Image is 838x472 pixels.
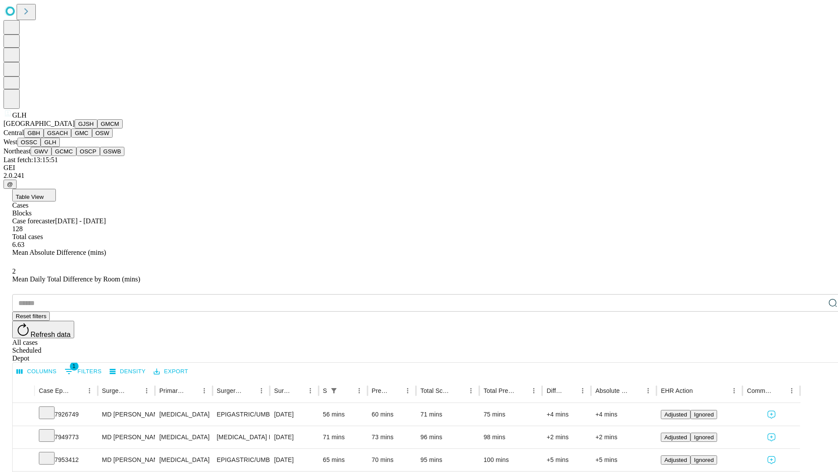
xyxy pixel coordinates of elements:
[694,411,714,418] span: Ignored
[7,181,13,187] span: @
[323,403,363,426] div: 56 mins
[694,434,714,441] span: Ignored
[39,449,93,471] div: 7953412
[12,312,50,321] button: Reset filters
[83,385,96,397] button: Menu
[16,313,46,319] span: Reset filters
[328,385,340,397] button: Show filters
[102,387,127,394] div: Surgeon Name
[546,403,587,426] div: +4 mins
[255,385,268,397] button: Menu
[217,403,265,426] div: EPIGASTRIC/UMBILICAL [MEDICAL_DATA] INITIAL < 3 CM REDUCIBLE
[694,385,706,397] button: Sort
[12,321,74,338] button: Refresh data
[76,147,100,156] button: OSCP
[39,387,70,394] div: Case Epic Id
[107,365,148,378] button: Density
[453,385,465,397] button: Sort
[102,449,151,471] div: MD [PERSON_NAME] [PERSON_NAME] Md
[217,426,265,448] div: [MEDICAL_DATA] PARTIAL
[528,385,540,397] button: Menu
[465,385,477,397] button: Menu
[274,403,314,426] div: [DATE]
[690,433,717,442] button: Ignored
[3,164,835,172] div: GEI
[661,455,690,465] button: Adjusted
[97,119,123,128] button: GMCM
[62,364,104,378] button: Show filters
[12,189,56,201] button: Table View
[642,385,654,397] button: Menu
[39,403,93,426] div: 7926749
[159,449,208,471] div: [MEDICAL_DATA]
[243,385,255,397] button: Sort
[690,410,717,419] button: Ignored
[44,128,71,138] button: GSACH
[39,426,93,448] div: 7949773
[102,426,151,448] div: MD [PERSON_NAME] [PERSON_NAME] Md
[274,449,314,471] div: [DATE]
[159,426,208,448] div: [MEDICAL_DATA]
[323,449,363,471] div: 65 mins
[420,387,452,394] div: Total Scheduled Duration
[484,449,538,471] div: 100 mins
[3,156,58,163] span: Last fetch: 13:15:51
[41,138,59,147] button: GLH
[102,403,151,426] div: MD [PERSON_NAME] [PERSON_NAME] Md
[546,387,563,394] div: Difference
[75,119,97,128] button: GJSH
[24,128,44,138] button: GBH
[694,457,714,463] span: Ignored
[151,365,190,378] button: Export
[159,403,208,426] div: [MEDICAL_DATA]
[3,147,31,155] span: Northeast
[372,449,412,471] div: 70 mins
[274,387,291,394] div: Surgery Date
[353,385,365,397] button: Menu
[773,385,786,397] button: Sort
[595,403,652,426] div: +4 mins
[546,426,587,448] div: +2 mins
[198,385,210,397] button: Menu
[661,387,693,394] div: EHR Action
[52,147,76,156] button: GCMC
[484,426,538,448] div: 98 mins
[12,241,24,248] span: 6.63
[728,385,740,397] button: Menu
[420,449,475,471] div: 95 mins
[595,426,652,448] div: +2 mins
[12,275,140,283] span: Mean Daily Total Difference by Room (mins)
[100,147,125,156] button: GSWB
[292,385,304,397] button: Sort
[3,172,835,180] div: 2.0.241
[31,331,71,338] span: Refresh data
[664,434,687,441] span: Adjusted
[17,138,41,147] button: OSSC
[595,387,629,394] div: Absolute Difference
[17,430,30,445] button: Expand
[595,449,652,471] div: +5 mins
[141,385,153,397] button: Menu
[564,385,577,397] button: Sort
[389,385,402,397] button: Sort
[664,457,687,463] span: Adjusted
[304,385,316,397] button: Menu
[12,217,55,225] span: Case forecaster
[17,407,30,423] button: Expand
[3,138,17,146] span: West
[661,433,690,442] button: Adjusted
[92,128,113,138] button: OSW
[3,120,75,127] span: [GEOGRAPHIC_DATA]
[55,217,106,225] span: [DATE] - [DATE]
[420,426,475,448] div: 96 mins
[420,403,475,426] div: 71 mins
[71,385,83,397] button: Sort
[747,387,772,394] div: Comments
[217,449,265,471] div: EPIGASTRIC/UMBILICAL [MEDICAL_DATA] INITIAL < 3 CM INCARCERATED/STRANGULATED
[3,180,17,189] button: @
[690,455,717,465] button: Ignored
[372,387,389,394] div: Predicted In Room Duration
[323,426,363,448] div: 71 mins
[372,426,412,448] div: 73 mins
[786,385,798,397] button: Menu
